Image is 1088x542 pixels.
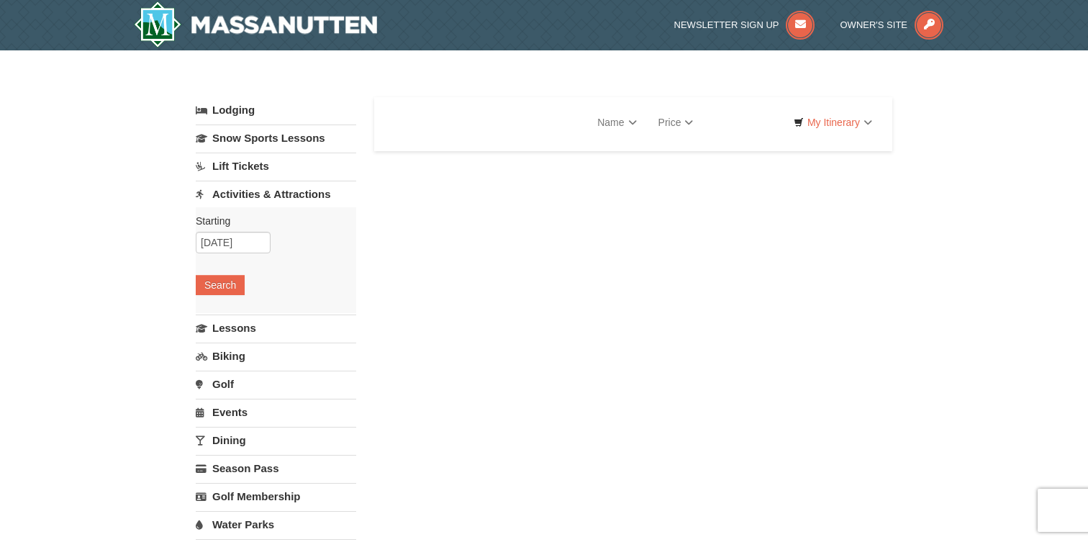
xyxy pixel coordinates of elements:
[196,97,356,123] a: Lodging
[674,19,779,30] span: Newsletter Sign Up
[840,19,908,30] span: Owner's Site
[134,1,377,48] img: Massanutten Resort Logo
[196,455,356,482] a: Season Pass
[196,371,356,397] a: Golf
[196,343,356,369] a: Biking
[196,483,356,510] a: Golf Membership
[196,125,356,151] a: Snow Sports Lessons
[674,19,815,30] a: Newsletter Sign Up
[840,19,944,30] a: Owner's Site
[196,153,356,179] a: Lift Tickets
[648,108,704,137] a: Price
[196,181,356,207] a: Activities & Attractions
[196,399,356,425] a: Events
[196,275,245,295] button: Search
[196,315,356,341] a: Lessons
[784,112,881,133] a: My Itinerary
[134,1,377,48] a: Massanutten Resort
[196,511,356,538] a: Water Parks
[586,108,647,137] a: Name
[196,214,345,228] label: Starting
[196,427,356,453] a: Dining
